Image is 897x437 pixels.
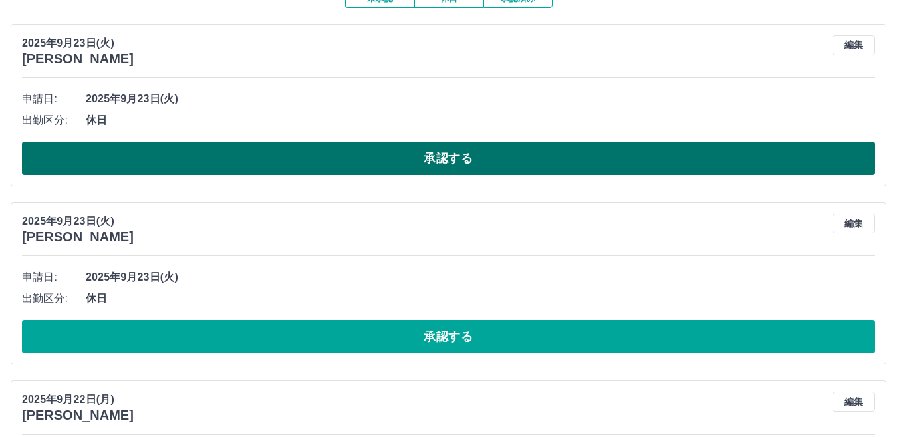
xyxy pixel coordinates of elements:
span: 申請日: [22,91,86,107]
span: 出勤区分: [22,112,86,128]
button: 編集 [833,35,875,55]
span: 2025年9月23日(火) [86,91,875,107]
button: 編集 [833,214,875,233]
p: 2025年9月22日(月) [22,392,134,408]
span: 申請日: [22,269,86,285]
p: 2025年9月23日(火) [22,214,134,229]
span: 休日 [86,112,875,128]
p: 2025年9月23日(火) [22,35,134,51]
button: 承認する [22,142,875,175]
h3: [PERSON_NAME] [22,408,134,423]
span: 2025年9月23日(火) [86,269,875,285]
button: 編集 [833,392,875,412]
h3: [PERSON_NAME] [22,51,134,67]
h3: [PERSON_NAME] [22,229,134,245]
span: 出勤区分: [22,291,86,307]
button: 承認する [22,320,875,353]
span: 休日 [86,291,875,307]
